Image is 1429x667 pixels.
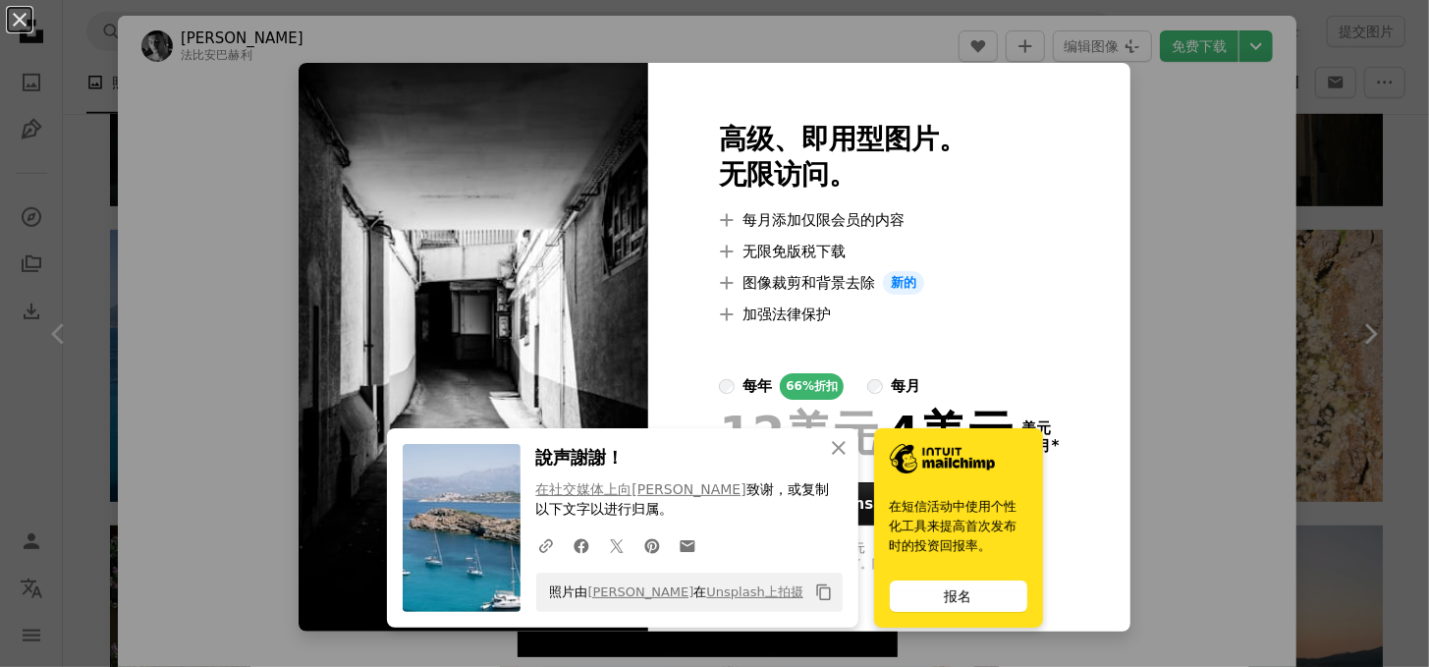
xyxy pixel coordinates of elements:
[536,481,746,497] a: 在社交媒体上向[PERSON_NAME]
[891,377,920,395] font: 每月
[694,584,707,599] font: 在
[890,499,1017,553] font: 在短信活动中使用个性化工具来提高首次发布时的投资回报率。
[742,377,772,395] font: 每年
[814,379,838,393] font: 折扣
[536,481,829,517] font: ，或复制以下文字以进行归属。
[742,243,846,260] font: 无限免版税下载
[867,379,883,395] input: 每月
[299,63,648,632] img: photo-1758739988288-78731689a8dc
[887,406,1014,461] font: 4美元
[588,584,694,599] a: [PERSON_NAME]
[890,444,995,473] img: file-1690386555781-336d1949dad1image
[550,584,588,599] font: 照片由
[564,526,599,565] a: 在 Facebook 上分享
[719,406,879,461] font: 12美元
[891,275,916,290] font: 新的
[786,379,814,393] font: 66%
[719,158,856,191] font: 无限访问。
[599,526,634,565] a: 在 Twitter 上分享
[807,576,841,609] button: 复制到剪贴板
[746,481,774,497] font: 致谢
[742,274,875,292] font: 图像裁剪和背景去除
[634,526,670,565] a: 在 Pinterest 上分享
[719,379,735,395] input: 每年66%折扣
[536,447,625,468] font: 說声謝謝！
[874,428,1043,628] a: 在短信活动中使用个性化工具来提高首次发布时的投资回报率。报名
[1022,419,1052,437] font: 美元
[945,588,972,604] font: 报名
[742,306,831,323] font: 加强法律保护
[719,123,966,155] font: 高级、即用型图片。
[742,211,905,229] font: 每月添加仅限会员的内容
[670,526,705,565] a: 通过电子邮件分享
[707,584,803,599] a: Unsplash上拍摄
